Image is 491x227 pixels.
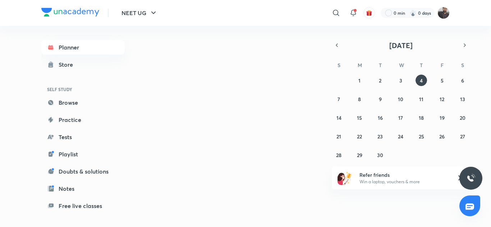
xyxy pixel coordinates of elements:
[359,179,448,185] p: Win a laptop, vouchers & more
[420,77,423,84] abbr: September 4, 2025
[461,77,464,84] abbr: September 6, 2025
[358,96,361,103] abbr: September 8, 2025
[358,62,362,68] abbr: Monday
[398,133,403,140] abbr: September 24, 2025
[354,93,365,105] button: September 8, 2025
[354,112,365,123] button: September 15, 2025
[59,60,77,69] div: Store
[41,199,125,213] a: Free live classes
[377,152,383,159] abbr: September 30, 2025
[41,130,125,144] a: Tests
[460,96,465,103] abbr: September 13, 2025
[457,75,468,86] button: September 6, 2025
[375,93,386,105] button: September 9, 2025
[398,114,403,121] abbr: September 17, 2025
[375,112,386,123] button: September 16, 2025
[358,77,361,84] abbr: September 1, 2025
[399,62,404,68] abbr: Wednesday
[395,112,407,123] button: September 17, 2025
[398,96,403,103] abbr: September 10, 2025
[419,114,424,121] abbr: September 18, 2025
[440,114,445,121] abbr: September 19, 2025
[420,62,423,68] abbr: Thursday
[395,131,407,142] button: September 24, 2025
[41,164,125,179] a: Doubts & solutions
[336,114,341,121] abbr: September 14, 2025
[333,112,345,123] button: September 14, 2025
[354,131,365,142] button: September 22, 2025
[457,131,468,142] button: September 27, 2025
[375,75,386,86] button: September 2, 2025
[440,96,444,103] abbr: September 12, 2025
[338,62,340,68] abbr: Sunday
[333,149,345,161] button: September 28, 2025
[416,131,427,142] button: September 25, 2025
[41,147,125,161] a: Playlist
[41,113,125,127] a: Practice
[437,7,450,19] img: Vishal Choudhary
[117,6,162,20] button: NEET UG
[460,114,465,121] abbr: September 20, 2025
[457,112,468,123] button: September 20, 2025
[41,8,99,18] a: Company Logo
[416,112,427,123] button: September 18, 2025
[395,75,407,86] button: September 3, 2025
[357,114,362,121] abbr: September 15, 2025
[41,181,125,196] a: Notes
[378,114,383,121] abbr: September 16, 2025
[441,77,444,84] abbr: September 5, 2025
[359,171,448,179] h6: Refer friends
[41,8,99,16] img: Company Logo
[436,93,448,105] button: September 12, 2025
[41,40,125,55] a: Planner
[389,41,413,50] span: [DATE]
[41,83,125,95] h6: SELF STUDY
[366,10,372,16] img: avatar
[338,96,340,103] abbr: September 7, 2025
[439,133,445,140] abbr: September 26, 2025
[338,171,352,185] img: referral
[354,149,365,161] button: September 29, 2025
[379,96,382,103] abbr: September 9, 2025
[333,93,345,105] button: September 7, 2025
[399,77,402,84] abbr: September 3, 2025
[441,62,444,68] abbr: Friday
[460,133,465,140] abbr: September 27, 2025
[379,77,381,84] abbr: September 2, 2025
[336,152,341,159] abbr: September 28, 2025
[363,7,375,19] button: avatar
[416,93,427,105] button: September 11, 2025
[467,174,475,183] img: ttu
[416,75,427,86] button: September 4, 2025
[436,112,448,123] button: September 19, 2025
[436,131,448,142] button: September 26, 2025
[336,133,341,140] abbr: September 21, 2025
[375,131,386,142] button: September 23, 2025
[342,40,460,50] button: [DATE]
[377,133,383,140] abbr: September 23, 2025
[395,93,407,105] button: September 10, 2025
[357,133,362,140] abbr: September 22, 2025
[409,9,417,16] img: streak
[333,131,345,142] button: September 21, 2025
[357,152,362,159] abbr: September 29, 2025
[41,57,125,72] a: Store
[419,96,423,103] abbr: September 11, 2025
[436,75,448,86] button: September 5, 2025
[461,62,464,68] abbr: Saturday
[375,149,386,161] button: September 30, 2025
[354,75,365,86] button: September 1, 2025
[379,62,382,68] abbr: Tuesday
[41,95,125,110] a: Browse
[457,93,468,105] button: September 13, 2025
[419,133,424,140] abbr: September 25, 2025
